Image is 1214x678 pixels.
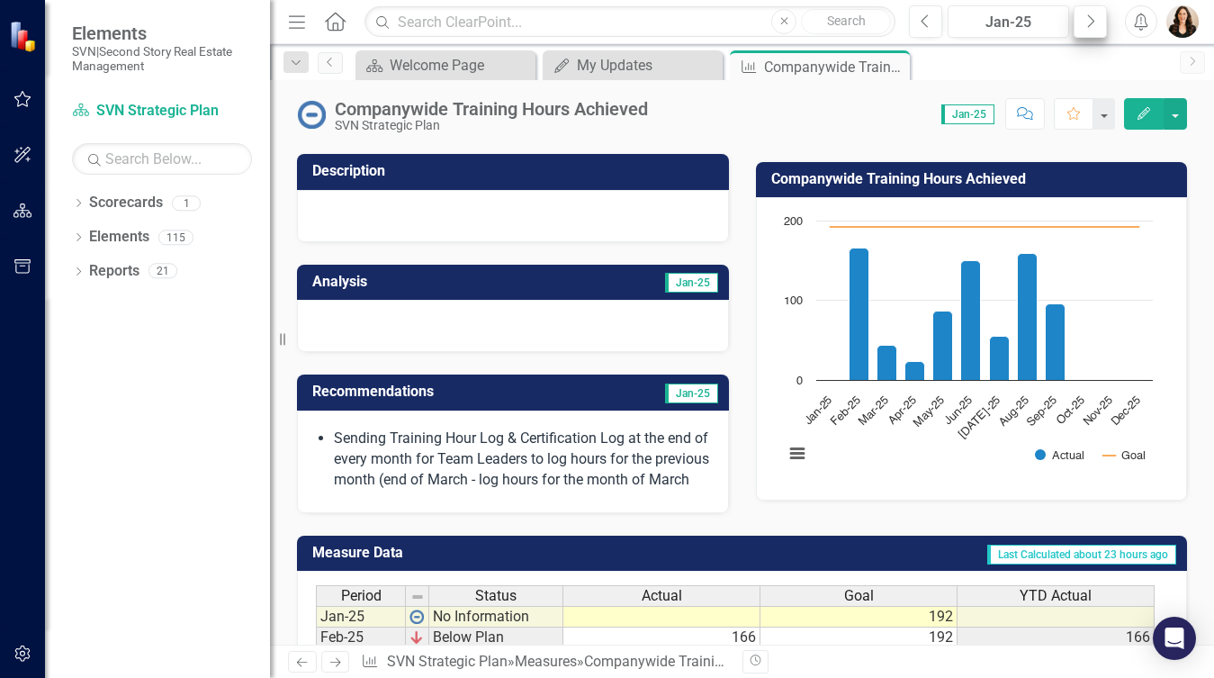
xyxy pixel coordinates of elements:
span: Goal [844,588,874,604]
div: Companywide Training Hours Achieved [764,56,905,78]
div: 115 [158,230,193,245]
span: Period [341,588,382,604]
button: Jan-25 [948,5,1069,38]
text: 200 [784,216,803,228]
span: Jan-25 [665,273,718,293]
a: Scorecards [89,193,163,213]
text: Sep-25 [1024,394,1058,429]
img: wPkqUstsMhMTgAAAABJRU5ErkJggg== [409,610,424,624]
text: 0 [796,375,803,387]
div: SVN Strategic Plan [335,119,648,132]
div: My Updates [577,54,718,77]
span: Last Calculated about 23 hours ago [987,545,1176,565]
h3: Measure Data [312,545,591,561]
path: Jun-25, 150. Actual. [960,261,980,381]
small: SVN|Second Story Real Estate Management [72,44,252,74]
img: 8DAGhfEEPCf229AAAAAElFTkSuQmCC [410,590,425,604]
text: 100 [784,295,803,307]
h3: Recommendations [312,384,593,400]
td: Feb-25 [316,628,406,648]
td: Jan-25 [316,606,406,628]
span: Jan-25 [665,384,718,403]
img: KIVvID6XQLnem7Jwd5RGsJlsyZvnEO8ojW1w+8UqMjn4yonOQRrQskXCXGmASKTRYCiTqJOcojskkyr07L4Z+PfWUOM8Y5yiO... [409,630,424,645]
td: 166 [563,628,760,648]
path: Aug-25, 159. Actual. [1017,254,1037,381]
div: » » [361,652,728,673]
span: Elements [72,23,252,44]
div: 21 [148,264,177,279]
path: Feb-25, 166. Actual. [849,249,868,381]
a: SVN Strategic Plan [387,653,508,670]
img: ClearPoint Strategy [9,21,40,52]
div: Welcome Page [390,54,531,77]
text: Nov-25 [1081,394,1114,428]
button: View chart menu, Chart [785,441,810,466]
path: Sep-25, 95. Actual. [1045,304,1065,381]
button: Show Goal [1103,448,1146,462]
span: Search [827,14,866,28]
h3: Analysis [312,274,516,290]
img: No Information [297,100,326,129]
a: Welcome Page [360,54,531,77]
text: Mar-25 [857,394,890,428]
h3: Companywide Training Hours Achieved [771,171,1179,187]
img: Kristen Hodge [1166,5,1199,38]
input: Search Below... [72,143,252,175]
text: Dec-25 [1109,394,1142,428]
span: YTD Actual [1020,588,1092,604]
div: Chart. Highcharts interactive chart. [775,212,1169,482]
svg: Interactive chart [775,212,1162,482]
h3: Description [312,163,720,179]
text: Apr-25 [886,394,918,427]
div: Companywide Training Hours Achieved [584,653,833,670]
text: Jan-25 [802,394,834,427]
div: Companywide Training Hours Achieved [335,99,648,119]
span: Actual [642,588,682,604]
path: Jul-25, 55. Actual. [989,337,1009,381]
text: Aug-25 [996,394,1030,429]
td: 192 [760,606,958,628]
text: Jun-25 [942,394,975,427]
button: Show Actual [1035,448,1084,462]
text: [DATE]-25 [956,394,1003,441]
text: Oct-25 [1054,394,1086,427]
path: Mar-25, 44. Actual. [877,346,896,381]
div: 1 [172,195,201,211]
button: Search [801,9,891,34]
td: 192 [760,628,958,648]
path: Apr-25, 23. Actual. [904,362,924,381]
input: Search ClearPoint... [364,6,895,38]
li: Sending Training Hour Log & Certification Log at the end of every month for Team Leaders to log h... [334,429,710,491]
a: Measures [515,653,577,670]
path: May-25, 86. Actual. [932,312,952,381]
a: Elements [89,227,149,248]
text: May-25 [912,394,947,429]
td: Below Plan [429,628,563,648]
div: Jan-25 [954,12,1063,33]
a: My Updates [547,54,718,77]
div: Open Intercom Messenger [1153,617,1196,660]
text: Feb-25 [829,394,862,428]
td: 166 [958,628,1155,648]
a: SVN Strategic Plan [72,101,252,122]
span: Status [475,588,517,604]
td: No Information [429,606,563,628]
span: Jan-25 [941,104,994,124]
a: Reports [89,261,139,282]
g: Goal, series 2 of 2. Line with 12 data points. [826,223,1142,231]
